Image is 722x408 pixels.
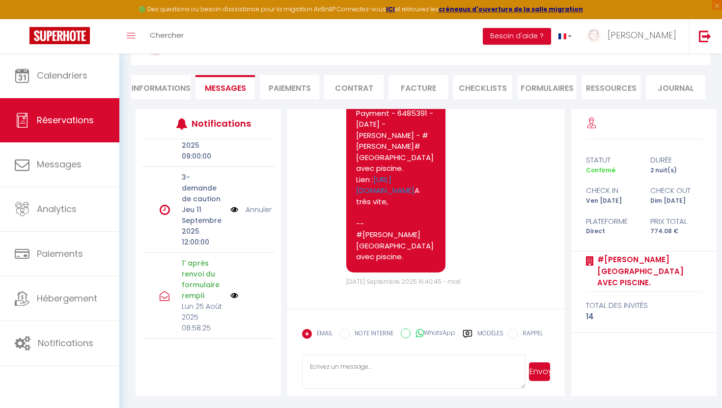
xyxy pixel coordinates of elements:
div: check out [644,185,708,196]
label: WhatsApp [411,328,455,339]
iframe: Chat [680,364,715,401]
a: Annuler [246,204,272,215]
li: Ressources [582,75,641,99]
div: statut [580,154,644,166]
a: ... [PERSON_NAME] [579,19,689,54]
li: Informations [131,75,191,99]
label: Modèles [477,329,503,346]
div: Ven [DATE] [580,196,644,206]
img: logout [699,30,711,42]
span: Calendriers [37,69,87,82]
a: ICI [386,5,395,13]
p: Ven 12 Septembre 2025 09:00:00 [182,118,224,162]
h3: Notifications [192,112,247,135]
li: CHECKLISTS [453,75,512,99]
li: Contrat [324,75,384,99]
a: Chercher [142,19,191,54]
span: [DATE] Septembre 2025 16:40:45 - mail [346,277,461,286]
span: [PERSON_NAME] [608,29,676,41]
span: Messages [205,82,246,94]
span: Hébergement [37,292,97,304]
div: Direct [580,227,644,236]
li: FORMULAIRES [517,75,577,99]
a: [URL][DOMAIN_NAME] [356,174,415,196]
span: Messages [37,158,82,170]
span: Réservations [37,114,94,126]
img: NO IMAGE [230,292,238,299]
button: Besoin d'aide ? [483,28,551,45]
div: Prix total [644,216,708,227]
label: EMAIL [312,329,333,340]
span: Notifications [38,337,93,349]
li: Paiements [260,75,319,99]
label: NOTE INTERNE [350,329,393,340]
div: 14 [586,311,702,323]
li: Journal [646,75,705,99]
div: 774.08 € [644,227,708,236]
span: Paiements [37,247,83,260]
p: 3- demande de caution [182,172,224,204]
img: ... [586,28,601,43]
img: Super Booking [29,27,90,44]
p: 1' après renvoi du formulaire rempli [182,258,224,301]
p: Lun 25 Août 2025 08:58:25 [182,301,224,333]
div: durée [644,154,708,166]
button: Ouvrir le widget de chat LiveChat [8,4,37,33]
div: 2 nuit(s) [644,166,708,175]
li: Facture [389,75,448,99]
button: Envoyer [529,362,550,381]
div: total des invités [586,299,702,311]
div: Plateforme [580,216,644,227]
a: créneaux d'ouverture de la salle migration [439,5,583,13]
img: NO IMAGE [230,204,238,215]
div: check in [580,185,644,196]
span: Chercher [150,30,184,40]
span: Analytics [37,203,77,215]
span: Confirmé [586,166,615,174]
div: Dim [DATE] [644,196,708,206]
p: Jeu 11 Septembre 2025 12:00:00 [182,204,224,247]
a: #[PERSON_NAME][GEOGRAPHIC_DATA] avec piscine. [594,254,702,289]
label: RAPPEL [518,329,543,340]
